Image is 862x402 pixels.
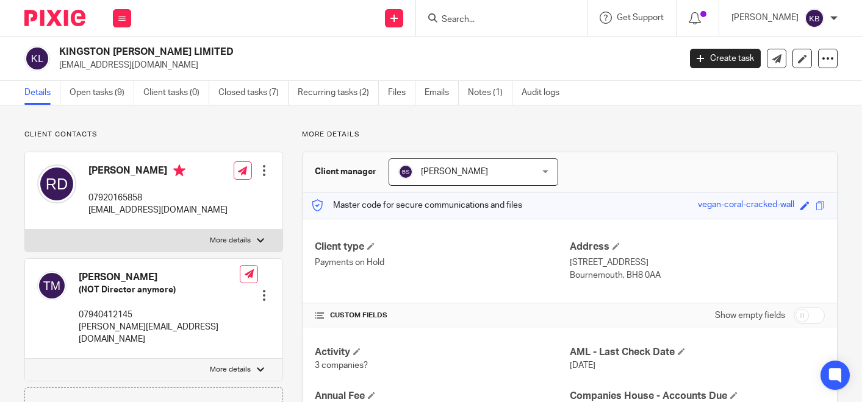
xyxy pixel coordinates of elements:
[731,12,799,24] p: [PERSON_NAME]
[388,81,415,105] a: Files
[24,130,283,139] p: Client contacts
[79,309,240,321] p: 07940412145
[522,81,569,105] a: Audit logs
[315,166,376,178] h3: Client manager
[690,49,761,68] a: Create task
[715,309,785,322] label: Show empty fields
[24,46,50,71] img: svg%3E
[210,236,251,245] p: More details
[440,15,550,26] input: Search
[79,321,240,346] p: [PERSON_NAME][EMAIL_ADDRESS][DOMAIN_NAME]
[570,241,825,253] h4: Address
[398,164,413,179] img: svg%3E
[302,130,838,139] p: More details
[143,81,209,105] a: Client tasks (0)
[173,164,185,177] i: Primary
[570,256,825,269] p: [STREET_ADDRESS]
[88,192,228,204] p: 07920165858
[698,199,794,213] div: vegan-coral-cracked-wall
[315,241,570,253] h4: Client type
[59,59,672,71] p: [EMAIL_ADDRESS][DOMAIN_NAME]
[421,167,488,176] span: [PERSON_NAME]
[315,346,570,359] h4: Activity
[315,361,368,370] span: 3 companies?
[617,13,664,22] span: Get Support
[88,164,228,180] h4: [PERSON_NAME]
[37,271,66,300] img: svg%3E
[315,311,570,320] h4: CUSTOM FIELDS
[805,9,824,28] img: svg%3E
[88,204,228,216] p: [EMAIL_ADDRESS][DOMAIN_NAME]
[312,199,522,211] p: Master code for secure communications and files
[218,81,289,105] a: Closed tasks (7)
[79,271,240,284] h4: [PERSON_NAME]
[570,269,825,281] p: Bournemouth, BH8 0AA
[59,46,549,58] h2: KINGSTON [PERSON_NAME] LIMITED
[24,10,85,26] img: Pixie
[298,81,379,105] a: Recurring tasks (2)
[79,284,240,296] h5: (NOT Director anymore)
[570,361,595,370] span: [DATE]
[315,256,570,269] p: Payments on Hold
[468,81,512,105] a: Notes (1)
[425,81,459,105] a: Emails
[37,164,76,203] img: svg%3E
[210,365,251,375] p: More details
[70,81,134,105] a: Open tasks (9)
[570,346,825,359] h4: AML - Last Check Date
[24,81,60,105] a: Details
